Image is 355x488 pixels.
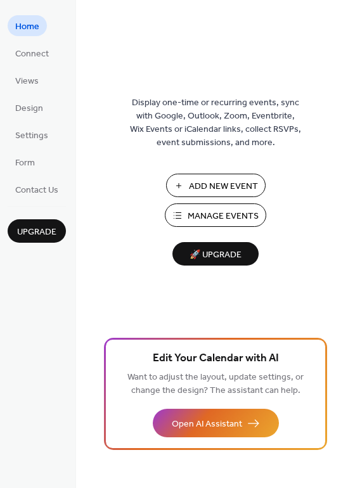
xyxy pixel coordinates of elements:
[180,247,251,264] span: 🚀 Upgrade
[166,174,266,197] button: Add New Event
[15,157,35,170] span: Form
[8,97,51,118] a: Design
[130,96,301,150] span: Display one-time or recurring events, sync with Google, Outlook, Zoom, Eventbrite, Wix Events or ...
[15,129,48,143] span: Settings
[165,203,266,227] button: Manage Events
[15,184,58,197] span: Contact Us
[153,350,279,368] span: Edit Your Calendar with AI
[189,180,258,193] span: Add New Event
[8,179,66,200] a: Contact Us
[153,409,279,437] button: Open AI Assistant
[188,210,259,223] span: Manage Events
[172,242,259,266] button: 🚀 Upgrade
[15,102,43,115] span: Design
[8,124,56,145] a: Settings
[8,15,47,36] a: Home
[15,75,39,88] span: Views
[8,151,42,172] a: Form
[15,20,39,34] span: Home
[8,70,46,91] a: Views
[8,219,66,243] button: Upgrade
[172,418,242,431] span: Open AI Assistant
[15,48,49,61] span: Connect
[127,369,304,399] span: Want to adjust the layout, update settings, or change the design? The assistant can help.
[8,42,56,63] a: Connect
[17,226,56,239] span: Upgrade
